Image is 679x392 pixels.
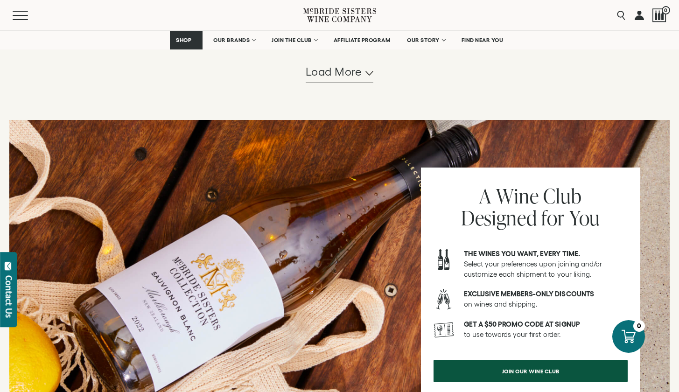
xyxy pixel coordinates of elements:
span: Wine [496,182,539,210]
span: A [479,182,491,210]
a: OUR STORY [401,31,451,49]
p: on wines and shipping. [464,289,628,309]
span: OUR BRANDS [213,37,250,43]
span: Club [543,182,581,210]
span: You [569,204,601,231]
strong: Get a $50 promo code at signup [464,320,580,328]
span: FIND NEAR YOU [462,37,504,43]
a: OUR BRANDS [207,31,261,49]
p: Select your preferences upon joining and/or customize each shipment to your liking. [464,249,628,280]
p: to use towards your first order. [464,319,628,340]
a: AFFILIATE PROGRAM [328,31,397,49]
a: JOIN THE CLUB [266,31,323,49]
button: Load more [306,61,374,83]
strong: Exclusive members-only discounts [464,290,594,298]
a: FIND NEAR YOU [455,31,510,49]
strong: The wines you want, every time. [464,250,580,258]
button: Mobile Menu Trigger [13,11,46,20]
span: AFFILIATE PROGRAM [334,37,391,43]
span: for [541,204,565,231]
span: OUR STORY [407,37,440,43]
span: JOIN THE CLUB [272,37,312,43]
span: Load more [306,64,362,80]
div: Contact Us [4,275,14,318]
span: Designed [461,204,537,231]
div: 0 [633,320,645,332]
span: SHOP [176,37,192,43]
a: SHOP [170,31,203,49]
span: 0 [662,6,670,14]
span: join our wine club [486,362,576,380]
a: join our wine club [434,360,628,382]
